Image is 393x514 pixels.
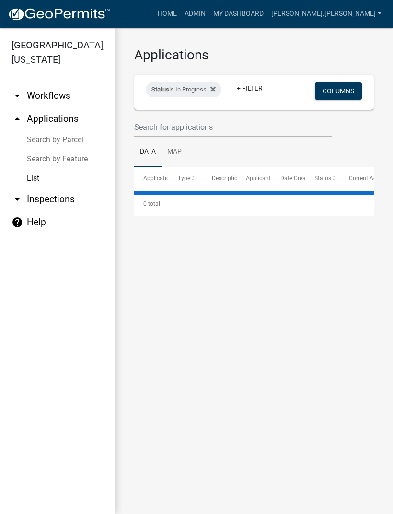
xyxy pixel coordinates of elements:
span: Description [212,175,241,182]
datatable-header-cell: Application Number [134,167,168,190]
button: Columns [315,82,362,100]
span: Status [314,175,331,182]
span: Application Number [143,175,196,182]
i: arrow_drop_down [12,90,23,102]
i: arrow_drop_up [12,113,23,125]
datatable-header-cell: Date Created [271,167,305,190]
datatable-header-cell: Type [168,167,202,190]
div: is In Progress [146,82,221,97]
datatable-header-cell: Status [305,167,339,190]
span: Applicant [246,175,271,182]
a: My Dashboard [209,5,267,23]
span: Current Activity [349,175,389,182]
span: Status [151,86,169,93]
datatable-header-cell: Applicant [237,167,271,190]
i: help [12,217,23,228]
a: Data [134,137,162,168]
datatable-header-cell: Description [203,167,237,190]
a: Admin [181,5,209,23]
span: Date Created [280,175,314,182]
div: 0 total [134,192,374,216]
a: Map [162,137,187,168]
span: Type [178,175,190,182]
a: [PERSON_NAME].[PERSON_NAME] [267,5,385,23]
i: arrow_drop_down [12,194,23,205]
h3: Applications [134,47,374,63]
a: Home [154,5,181,23]
a: + Filter [229,80,270,97]
datatable-header-cell: Current Activity [340,167,374,190]
input: Search for applications [134,117,332,137]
